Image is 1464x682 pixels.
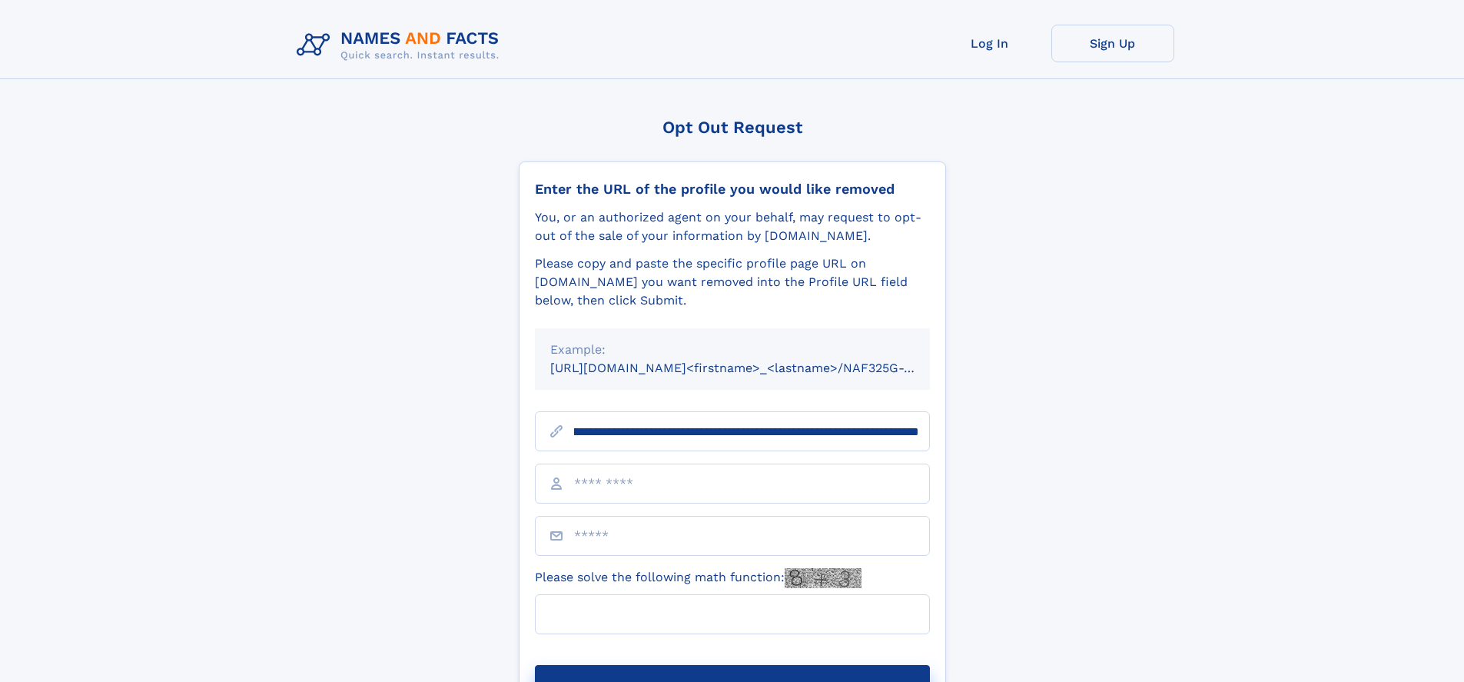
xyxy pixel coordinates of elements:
[290,25,512,66] img: Logo Names and Facts
[519,118,946,137] div: Opt Out Request
[1051,25,1174,62] a: Sign Up
[535,255,930,310] div: Please copy and paste the specific profile page URL on [DOMAIN_NAME] you want removed into the Pr...
[550,341,915,359] div: Example:
[535,568,861,588] label: Please solve the following math function:
[535,181,930,198] div: Enter the URL of the profile you would like removed
[535,208,930,245] div: You, or an authorized agent on your behalf, may request to opt-out of the sale of your informatio...
[550,361,959,375] small: [URL][DOMAIN_NAME]<firstname>_<lastname>/NAF325G-xxxxxxxx
[928,25,1051,62] a: Log In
